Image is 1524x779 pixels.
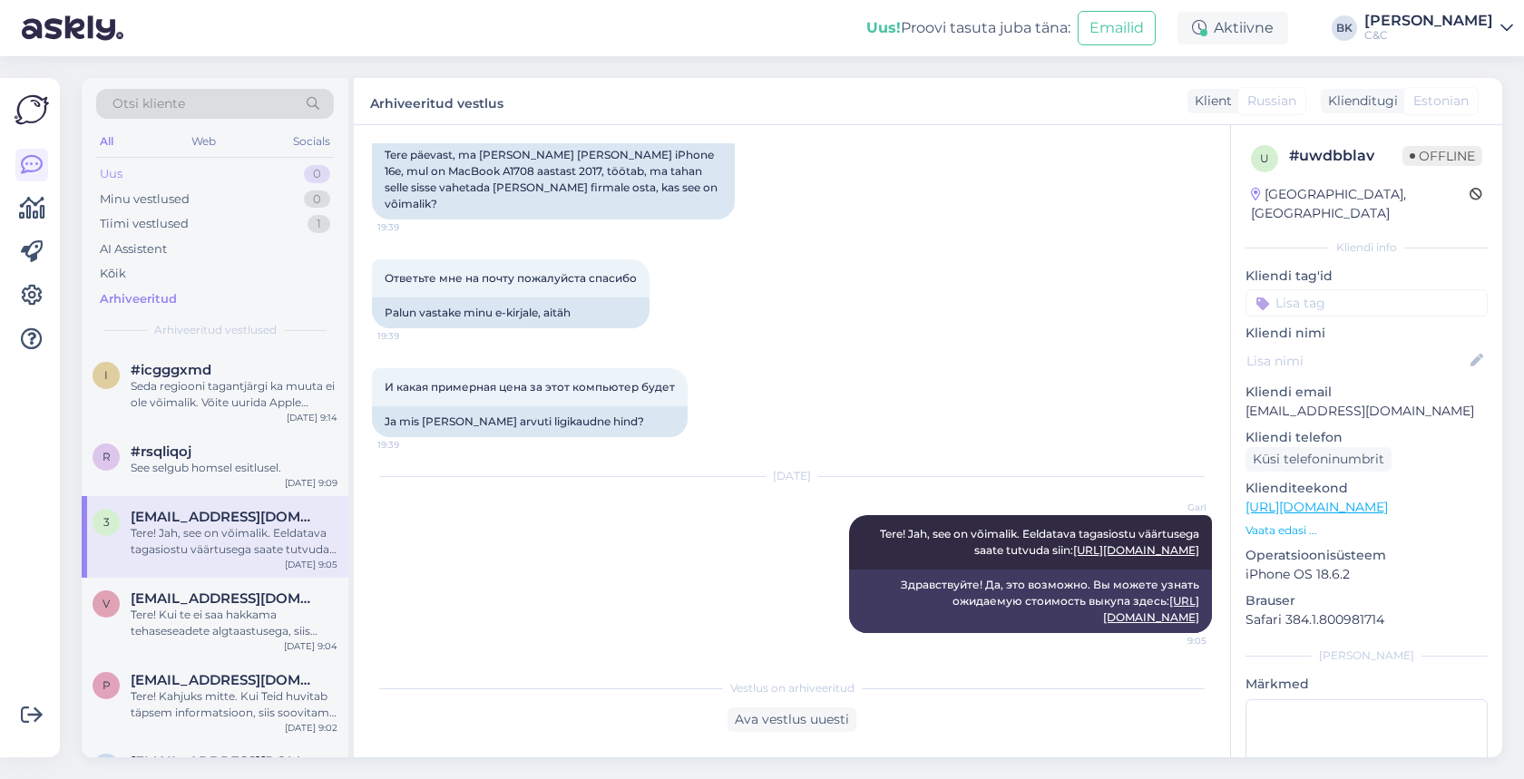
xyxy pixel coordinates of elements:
span: И какая примерная цена за этот компьютер будет [385,380,675,394]
div: Web [188,130,220,153]
a: [URL][DOMAIN_NAME] [1246,499,1388,515]
div: Tere päevast, ma [PERSON_NAME] [PERSON_NAME] iPhone 16e, mul on MacBook A1708 aastast 2017, tööta... [372,140,735,219]
div: Ja mis [PERSON_NAME] arvuti ligikaudne hind? [372,406,688,437]
div: Tiimi vestlused [100,215,189,233]
div: Klient [1187,92,1232,111]
span: Ответьте мне на почту пожалуйста спасибо [385,271,637,285]
div: 0 [304,165,330,183]
p: Kliendi email [1246,383,1488,402]
div: Palun vastake minu e-kirjale, aitäh [372,297,650,328]
p: Safari 384.1.800981714 [1246,610,1488,629]
div: Uus [100,165,122,183]
span: Offline [1402,146,1482,166]
span: i [104,368,108,382]
div: [DATE] 9:02 [285,721,337,735]
b: Uus! [866,19,901,36]
span: Estonian [1413,92,1469,111]
p: Kliendi nimi [1246,324,1488,343]
img: Askly Logo [15,93,49,127]
div: Arhiveeritud [100,290,177,308]
span: Tere! Jah, see on võimalik. Eeldatava tagasiostu väärtusega saate tutvuda siin: [880,527,1202,557]
div: BK [1332,15,1357,41]
p: Operatsioonisüsteem [1246,546,1488,565]
p: Kliendi tag'id [1246,267,1488,286]
input: Lisa nimi [1246,351,1467,371]
div: See selgub homsel esitlusel. [131,460,337,476]
div: Socials [289,130,334,153]
span: r [103,450,111,463]
p: Kliendi telefon [1246,428,1488,447]
span: #icgggxmd [131,362,211,378]
span: Vestlus on arhiveeritud [730,680,855,696]
a: [URL][DOMAIN_NAME] [1073,543,1199,557]
div: Minu vestlused [100,190,190,209]
div: [DATE] 9:05 [285,558,337,571]
div: Kõik [100,265,126,283]
div: AI Assistent [100,240,167,258]
div: Tere! Jah, see on võimalik. Eeldatava tagasiostu väärtusega saate tutvuda siin: [URL][DOMAIN_NAME] [131,525,337,558]
a: [PERSON_NAME]C&C [1364,14,1513,43]
p: [EMAIL_ADDRESS][DOMAIN_NAME] [1246,402,1488,421]
span: Arhiveeritud vestlused [154,322,277,338]
p: Brauser [1246,591,1488,610]
div: Küsi telefoninumbrit [1246,447,1392,472]
span: pallviktoria50@gmail.com [131,672,319,688]
p: iPhone OS 18.6.2 [1246,565,1488,584]
span: 19:39 [377,329,445,343]
p: Märkmed [1246,675,1488,694]
div: Kliendi info [1246,239,1488,256]
div: All [96,130,117,153]
div: 1 [308,215,330,233]
span: Garl [1138,501,1206,514]
div: Tere! Kui te ei saa hakkama tehaseseadete algtaastusega, siis soovitame tulla kauplusesse kohapea... [131,607,337,639]
div: [GEOGRAPHIC_DATA], [GEOGRAPHIC_DATA] [1251,185,1470,223]
div: # uwdbblav [1289,145,1402,167]
span: p [103,678,111,692]
div: [DATE] 9:09 [285,476,337,490]
span: 3004@duck.com [131,509,319,525]
div: [PERSON_NAME] [1364,14,1493,28]
span: v [103,597,110,610]
div: Здравствуйте! Да, это возможно. Вы можете узнать ожидаемую стоимость выкупа здесь: [849,570,1212,633]
div: [DATE] 9:14 [287,411,337,424]
p: Vaata edasi ... [1246,522,1488,539]
span: Russian [1247,92,1296,111]
span: atsniitov@hotmail.com [131,754,319,770]
div: 0 [304,190,330,209]
span: 9:05 [1138,634,1206,648]
div: Proovi tasuta juba täna: [866,17,1070,39]
span: 19:39 [377,438,445,452]
div: Ava vestlus uuesti [728,707,856,732]
div: [PERSON_NAME] [1246,648,1488,664]
div: [DATE] [372,468,1212,484]
span: u [1260,151,1269,165]
div: C&C [1364,28,1493,43]
div: Klienditugi [1321,92,1398,111]
div: Seda regiooni tagantjärgi ka muuta ei ole võimalik. Võite uurida Apple Support'ilt, kas nemad on ... [131,378,337,411]
span: Otsi kliente [112,94,185,113]
div: Tere! Kahjuks mitte. Kui Teid huvitab täpsem informatsioon, siis soovitame Teil päringu saata [EM... [131,688,337,721]
div: Aktiivne [1177,12,1288,44]
span: #rsqliqoj [131,443,191,460]
button: Emailid [1078,11,1156,45]
span: vetslina123rada@gmail.com [131,590,319,607]
label: Arhiveeritud vestlus [370,89,503,113]
span: 19:39 [377,220,445,234]
div: [DATE] 9:04 [284,639,337,653]
span: 3 [103,515,110,529]
p: Klienditeekond [1246,479,1488,498]
input: Lisa tag [1246,289,1488,316]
